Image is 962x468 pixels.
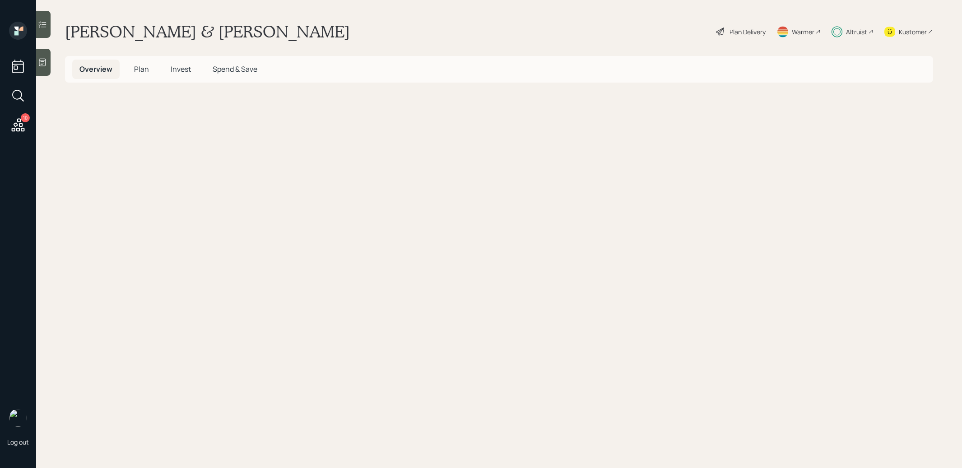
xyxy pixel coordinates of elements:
[899,27,927,37] div: Kustomer
[134,64,149,74] span: Plan
[9,409,27,427] img: treva-nostdahl-headshot.png
[79,64,112,74] span: Overview
[846,27,867,37] div: Altruist
[730,27,766,37] div: Plan Delivery
[7,438,29,446] div: Log out
[21,113,30,122] div: 10
[792,27,814,37] div: Warmer
[171,64,191,74] span: Invest
[213,64,257,74] span: Spend & Save
[65,22,350,42] h1: [PERSON_NAME] & [PERSON_NAME]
